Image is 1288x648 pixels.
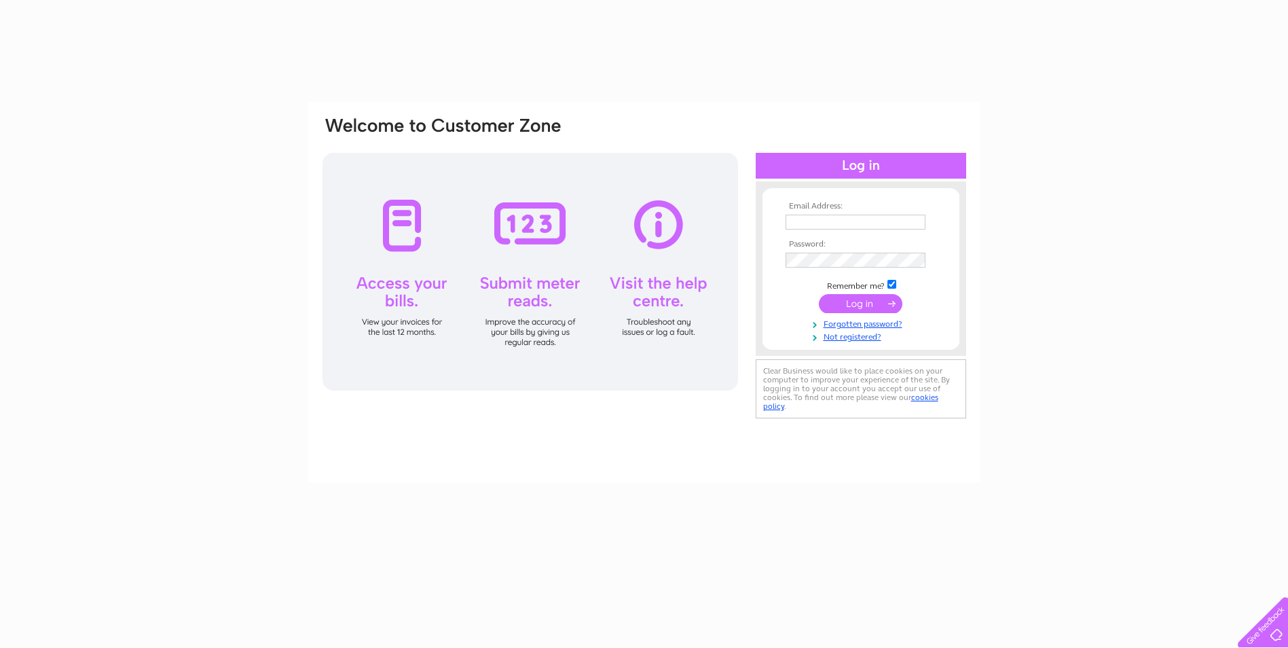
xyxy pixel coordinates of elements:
[819,294,902,313] input: Submit
[782,202,940,211] th: Email Address:
[756,359,966,418] div: Clear Business would like to place cookies on your computer to improve your experience of the sit...
[782,278,940,291] td: Remember me?
[786,317,940,329] a: Forgotten password?
[786,329,940,342] a: Not registered?
[763,393,938,411] a: cookies policy
[782,240,940,249] th: Password:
